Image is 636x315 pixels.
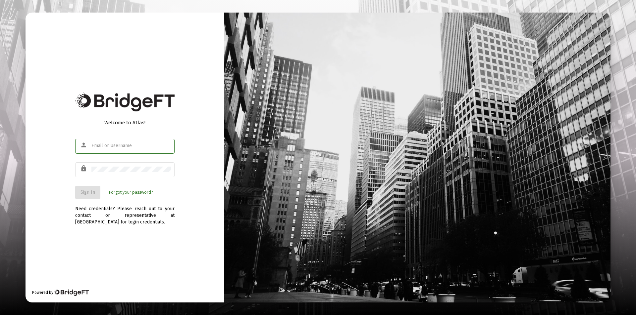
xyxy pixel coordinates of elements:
[54,289,89,296] img: Bridge Financial Technology Logo
[75,186,100,199] button: Sign In
[80,189,95,195] span: Sign In
[109,189,153,196] a: Forgot your password?
[75,93,175,111] img: Bridge Financial Technology Logo
[91,143,171,148] input: Email or Username
[32,289,89,296] div: Powered by
[75,119,175,126] div: Welcome to Atlas!
[80,141,88,149] mat-icon: person
[75,199,175,225] div: Need credentials? Please reach out to your contact or representative at [GEOGRAPHIC_DATA] for log...
[80,165,88,173] mat-icon: lock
